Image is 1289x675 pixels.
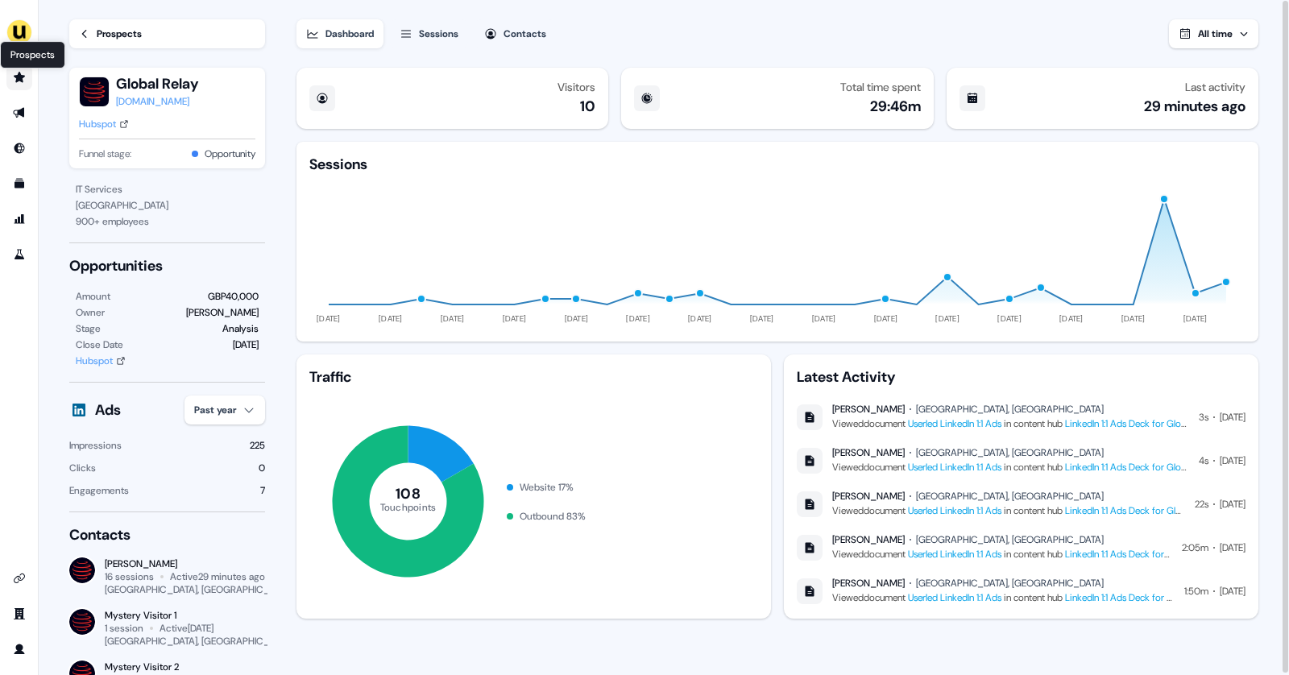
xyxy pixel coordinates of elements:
[475,19,556,48] button: Contacts
[832,533,905,546] div: [PERSON_NAME]
[1121,313,1146,324] tspan: [DATE]
[6,636,32,662] a: Go to profile
[870,97,921,116] div: 29:46m
[908,504,1001,517] a: Userled LinkedIn 1:1 Ads
[6,100,32,126] a: Go to outbound experience
[105,583,294,596] div: [GEOGRAPHIC_DATA], [GEOGRAPHIC_DATA]
[832,546,1172,562] div: Viewed document in content hub
[186,304,259,321] div: [PERSON_NAME]
[6,565,32,591] a: Go to integrations
[116,93,199,110] a: [DOMAIN_NAME]
[812,313,836,324] tspan: [DATE]
[688,313,712,324] tspan: [DATE]
[1185,81,1245,93] div: Last activity
[250,437,265,453] div: 225
[832,503,1185,519] div: Viewed document in content hub
[908,417,1001,430] a: Userled LinkedIn 1:1 Ads
[565,313,589,324] tspan: [DATE]
[79,116,129,132] a: Hubspot
[908,548,1001,561] a: Userled LinkedIn 1:1 Ads
[1144,97,1245,116] div: 29 minutes ago
[205,146,255,162] button: Opportunity
[1195,496,1208,512] div: 22s
[1065,461,1217,474] a: LinkedIn 1:1 Ads Deck for Global Relay
[6,135,32,161] a: Go to Inbound
[1059,313,1084,324] tspan: [DATE]
[6,242,32,267] a: Go to experiments
[797,367,1245,387] div: Latest Activity
[908,461,1001,474] a: Userled LinkedIn 1:1 Ads
[69,437,122,453] div: Impressions
[1065,417,1217,430] a: LinkedIn 1:1 Ads Deck for Global Relay
[997,313,1022,324] tspan: [DATE]
[379,313,403,324] tspan: [DATE]
[1169,19,1258,48] button: All time
[1065,504,1217,517] a: LinkedIn 1:1 Ads Deck for Global Relay
[105,557,265,570] div: [PERSON_NAME]
[79,146,131,162] span: Funnel stage:
[233,337,259,353] div: [DATE]
[503,313,527,324] tspan: [DATE]
[76,337,123,353] div: Close Date
[170,570,265,583] div: Active 29 minutes ago
[832,416,1189,432] div: Viewed document in content hub
[916,490,1104,503] div: [GEOGRAPHIC_DATA], [GEOGRAPHIC_DATA]
[750,313,774,324] tspan: [DATE]
[309,367,758,387] div: Traffic
[69,19,265,48] a: Prospects
[916,446,1104,459] div: [GEOGRAPHIC_DATA], [GEOGRAPHIC_DATA]
[1183,313,1208,324] tspan: [DATE]
[116,74,199,93] button: Global Relay
[208,288,259,304] div: GBP40,000
[908,591,1001,604] a: Userled LinkedIn 1:1 Ads
[95,400,121,420] div: Ads
[259,460,265,476] div: 0
[832,577,905,590] div: [PERSON_NAME]
[105,661,265,673] div: Mystery Visitor 2
[520,479,574,495] div: Website 17 %
[69,525,265,545] div: Contacts
[832,446,905,459] div: [PERSON_NAME]
[520,508,586,524] div: Outbound 83 %
[1220,540,1245,556] div: [DATE]
[916,403,1104,416] div: [GEOGRAPHIC_DATA], [GEOGRAPHIC_DATA]
[76,304,105,321] div: Owner
[160,622,213,635] div: Active [DATE]
[916,533,1104,546] div: [GEOGRAPHIC_DATA], [GEOGRAPHIC_DATA]
[832,403,905,416] div: [PERSON_NAME]
[832,490,905,503] div: [PERSON_NAME]
[441,313,465,324] tspan: [DATE]
[504,26,546,42] div: Contacts
[916,577,1104,590] div: [GEOGRAPHIC_DATA], [GEOGRAPHIC_DATA]
[936,313,960,324] tspan: [DATE]
[184,395,265,424] button: Past year
[69,256,265,275] div: Opportunities
[79,116,116,132] div: Hubspot
[874,313,898,324] tspan: [DATE]
[1065,548,1217,561] a: LinkedIn 1:1 Ads Deck for Global Relay
[260,482,265,499] div: 7
[105,570,154,583] div: 16 sessions
[76,353,113,369] div: Hubspot
[69,482,129,499] div: Engagements
[832,590,1175,606] div: Viewed document in content hub
[6,64,32,90] a: Go to prospects
[840,81,921,93] div: Total time spent
[6,171,32,197] a: Go to templates
[396,484,421,503] tspan: 108
[105,622,143,635] div: 1 session
[557,81,595,93] div: Visitors
[222,321,259,337] div: Analysis
[296,19,383,48] button: Dashboard
[390,19,468,48] button: Sessions
[317,313,341,324] tspan: [DATE]
[76,213,259,230] div: 900 + employees
[105,609,265,622] div: Mystery Visitor 1
[1220,496,1245,512] div: [DATE]
[6,206,32,232] a: Go to attribution
[309,155,367,174] div: Sessions
[1220,583,1245,599] div: [DATE]
[1184,583,1208,599] div: 1:50m
[832,459,1189,475] div: Viewed document in content hub
[380,500,437,513] tspan: Touchpoints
